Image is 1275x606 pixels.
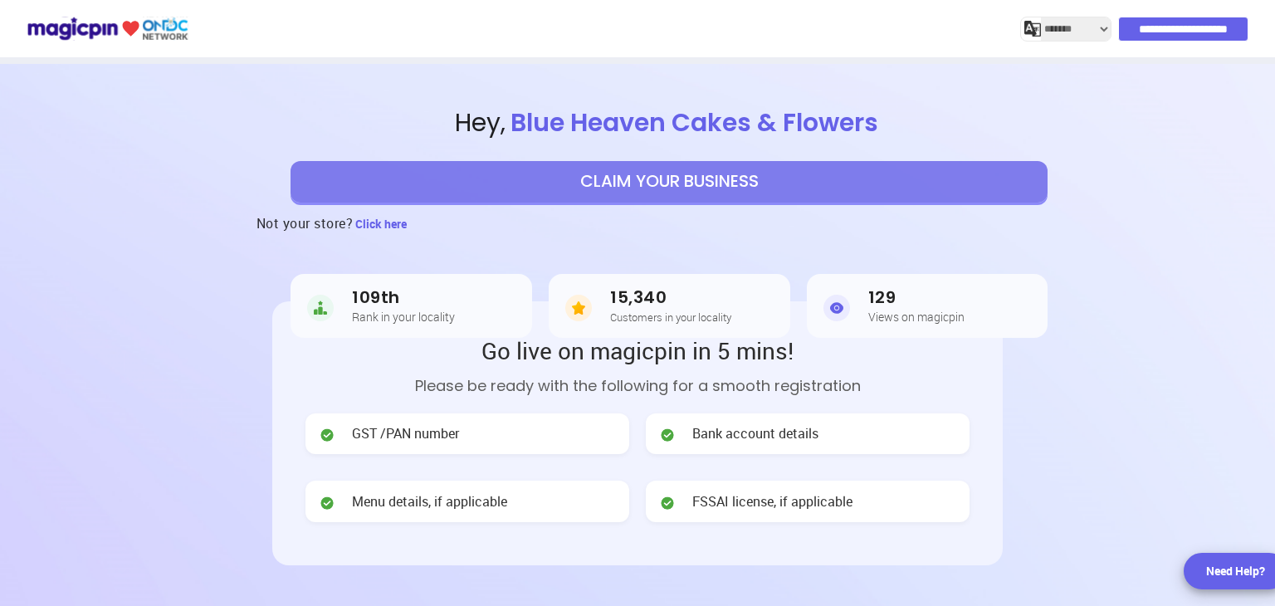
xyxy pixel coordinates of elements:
[291,161,1048,203] button: CLAIM YOUR BUSINESS
[1024,21,1041,37] img: j2MGCQAAAABJRU5ErkJggg==
[692,424,818,443] span: Bank account details
[319,495,335,511] img: check
[565,291,592,325] img: Customers
[305,374,970,397] p: Please be ready with the following for a smooth registration
[256,203,354,244] h3: Not your store?
[352,424,459,443] span: GST /PAN number
[823,291,850,325] img: Views
[352,310,455,323] h5: Rank in your locality
[307,291,334,325] img: Rank
[868,310,965,323] h5: Views on magicpin
[64,105,1275,141] span: Hey ,
[1206,563,1265,579] div: Need Help?
[659,427,676,443] img: check
[355,216,407,232] span: Click here
[352,288,455,307] h3: 109th
[659,495,676,511] img: check
[305,335,970,366] h2: Go live on magicpin in 5 mins!
[506,105,883,140] span: Blue Heaven Cakes & Flowers
[352,492,507,511] span: Menu details, if applicable
[692,492,852,511] span: FSSAI license, if applicable
[868,288,965,307] h3: 129
[610,288,731,307] h3: 15,340
[319,427,335,443] img: check
[27,14,188,43] img: ondc-logo-new-small.8a59708e.svg
[610,311,731,323] h5: Customers in your locality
